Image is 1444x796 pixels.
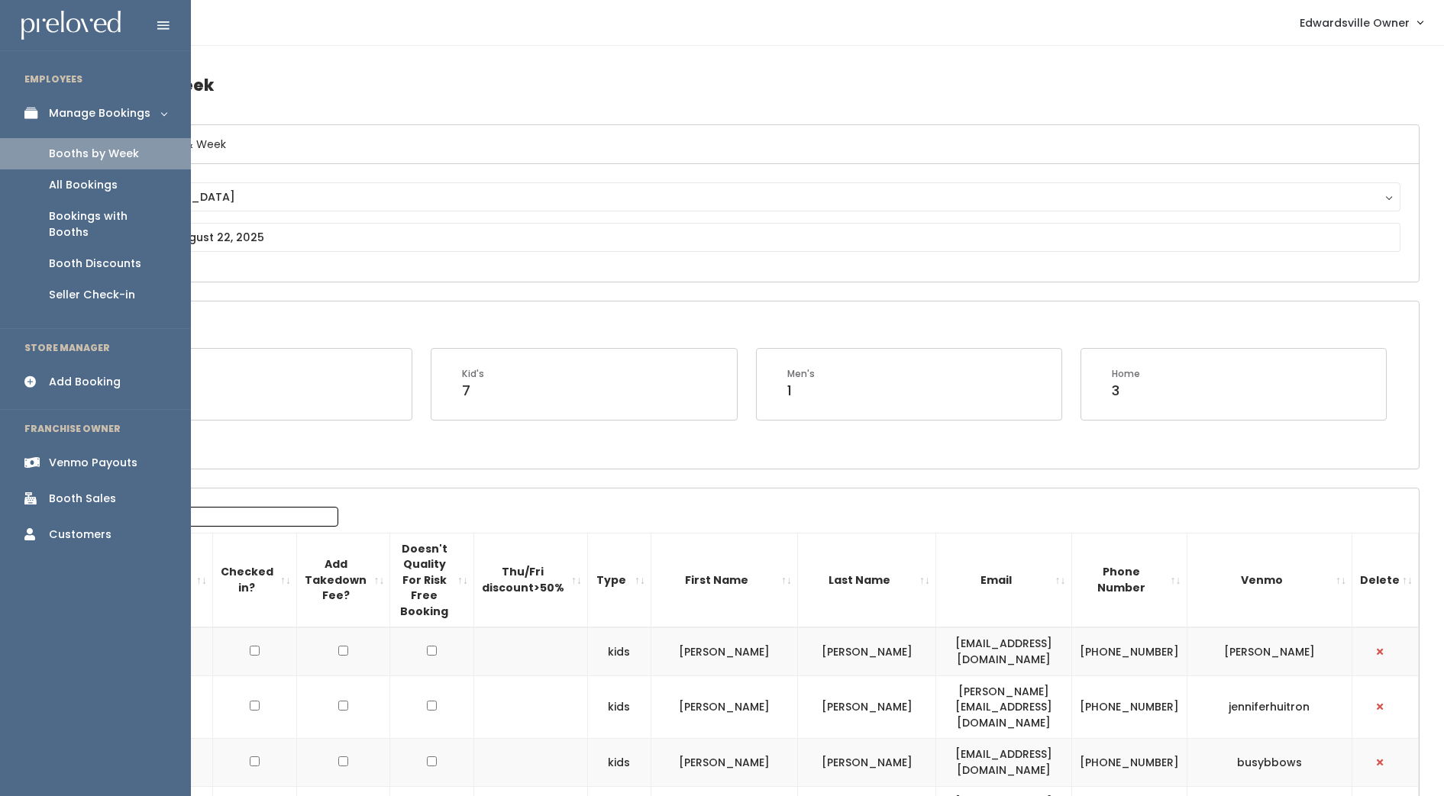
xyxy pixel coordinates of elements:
[936,675,1072,739] td: [PERSON_NAME][EMAIL_ADDRESS][DOMAIN_NAME]
[1112,381,1140,401] div: 3
[79,125,1419,164] h6: Select Location & Week
[1187,739,1352,786] td: busybbows
[462,367,484,381] div: Kid's
[49,527,111,543] div: Customers
[21,11,121,40] img: preloved logo
[936,533,1072,627] th: Email: activate to sort column ascending
[651,533,797,627] th: First Name: activate to sort column ascending
[587,627,651,675] td: kids
[49,146,139,162] div: Booths by Week
[1284,6,1438,39] a: Edwardsville Owner
[587,675,651,739] td: kids
[651,675,797,739] td: [PERSON_NAME]
[144,507,338,527] input: Search:
[111,189,1386,205] div: [GEOGRAPHIC_DATA]
[798,627,936,675] td: [PERSON_NAME]
[462,381,484,401] div: 7
[1071,739,1187,786] td: [PHONE_NUMBER]
[212,533,296,627] th: Checked in?: activate to sort column ascending
[78,64,1420,106] h4: Booths by Week
[1112,367,1140,381] div: Home
[587,739,651,786] td: kids
[49,491,116,507] div: Booth Sales
[296,533,390,627] th: Add Takedown Fee?: activate to sort column ascending
[473,533,587,627] th: Thu/Fri discount&gt;50%: activate to sort column ascending
[787,367,815,381] div: Men's
[49,177,118,193] div: All Bookings
[1300,15,1410,31] span: Edwardsville Owner
[49,455,137,471] div: Venmo Payouts
[651,739,797,786] td: [PERSON_NAME]
[1187,675,1352,739] td: jenniferhuitron
[390,533,473,627] th: Doesn't Quality For Risk Free Booking : activate to sort column ascending
[787,381,815,401] div: 1
[1071,533,1187,627] th: Phone Number: activate to sort column ascending
[936,739,1072,786] td: [EMAIL_ADDRESS][DOMAIN_NAME]
[1071,627,1187,675] td: [PHONE_NUMBER]
[49,287,135,303] div: Seller Check-in
[97,182,1400,211] button: [GEOGRAPHIC_DATA]
[1071,675,1187,739] td: [PHONE_NUMBER]
[798,675,936,739] td: [PERSON_NAME]
[587,533,651,627] th: Type: activate to sort column ascending
[97,223,1400,252] input: August 16 - August 22, 2025
[49,256,141,272] div: Booth Discounts
[49,374,121,390] div: Add Booking
[798,533,936,627] th: Last Name: activate to sort column ascending
[651,627,797,675] td: [PERSON_NAME]
[49,208,166,240] div: Bookings with Booths
[798,739,936,786] td: [PERSON_NAME]
[1187,627,1352,675] td: [PERSON_NAME]
[49,105,150,121] div: Manage Bookings
[1352,533,1418,627] th: Delete: activate to sort column ascending
[88,507,338,527] label: Search:
[1187,533,1352,627] th: Venmo: activate to sort column ascending
[936,627,1072,675] td: [EMAIL_ADDRESS][DOMAIN_NAME]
